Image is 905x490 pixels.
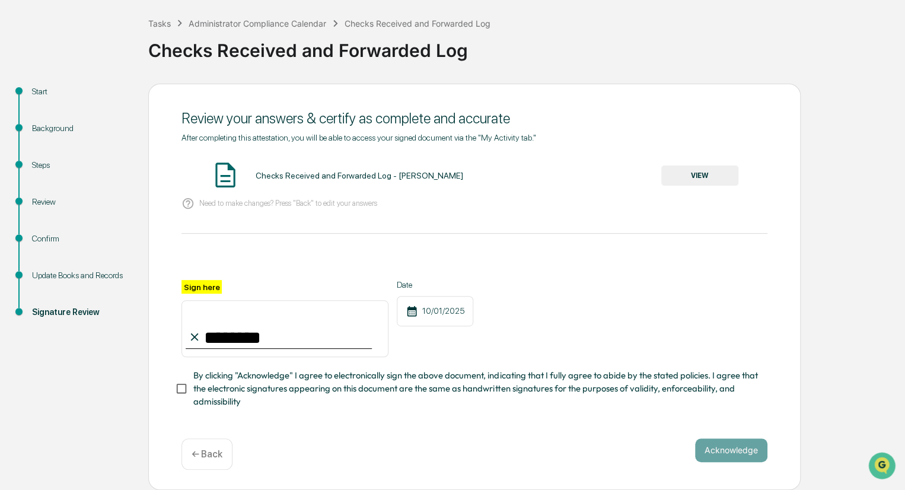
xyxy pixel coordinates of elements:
div: Administrator Compliance Calendar [189,18,326,28]
a: Powered byPylon [84,201,144,210]
div: Confirm [32,233,129,245]
div: We're available if you need us! [40,103,150,112]
button: Start new chat [202,94,216,109]
span: Pylon [118,201,144,210]
div: 🗄️ [86,151,95,160]
button: VIEW [661,166,738,186]
span: After completing this attestation, you will be able to access your signed document via the "My Ac... [181,133,536,142]
div: Start [32,85,129,98]
a: 🔎Data Lookup [7,167,79,189]
div: Signature Review [32,306,129,319]
div: Review your answers & certify as complete and accurate [181,110,767,127]
span: Data Lookup [24,172,75,184]
button: Acknowledge [695,438,767,462]
div: 10/01/2025 [397,296,473,326]
div: 🔎 [12,173,21,183]
div: Background [32,122,129,135]
div: 🖐️ [12,151,21,160]
a: 🗄️Attestations [81,145,152,166]
div: Checks Received and Forwarded Log [148,30,899,61]
p: Need to make changes? Press "Back" to edit your answers [199,199,377,208]
label: Date [397,280,473,289]
span: By clicking "Acknowledge" I agree to electronically sign the above document, indicating that I fu... [193,369,758,409]
img: 1746055101610-c473b297-6a78-478c-a979-82029cc54cd1 [12,91,33,112]
div: Tasks [148,18,171,28]
img: Document Icon [211,160,240,190]
div: Review [32,196,129,208]
div: Checks Received and Forwarded Log [345,18,490,28]
p: ← Back [192,448,222,460]
span: Preclearance [24,149,77,161]
div: Start new chat [40,91,195,103]
span: Attestations [98,149,147,161]
p: How can we help? [12,25,216,44]
label: Sign here [181,280,222,294]
div: Update Books and Records [32,269,129,282]
a: 🖐️Preclearance [7,145,81,166]
div: Checks Received and Forwarded Log - [PERSON_NAME] [255,171,463,180]
div: Steps [32,159,129,171]
iframe: Open customer support [867,451,899,483]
